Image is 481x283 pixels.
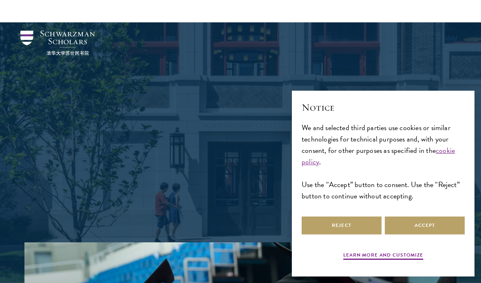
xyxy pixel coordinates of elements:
button: Learn more and customize [343,251,423,261]
button: Reject [302,216,382,235]
button: Accept [385,216,465,235]
img: Schwarzman Scholars [20,30,95,55]
div: We and selected third parties use cookies or similar technologies for technical purposes and, wit... [302,122,465,202]
h2: Notice [302,100,465,114]
a: cookie policy [302,145,455,167]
